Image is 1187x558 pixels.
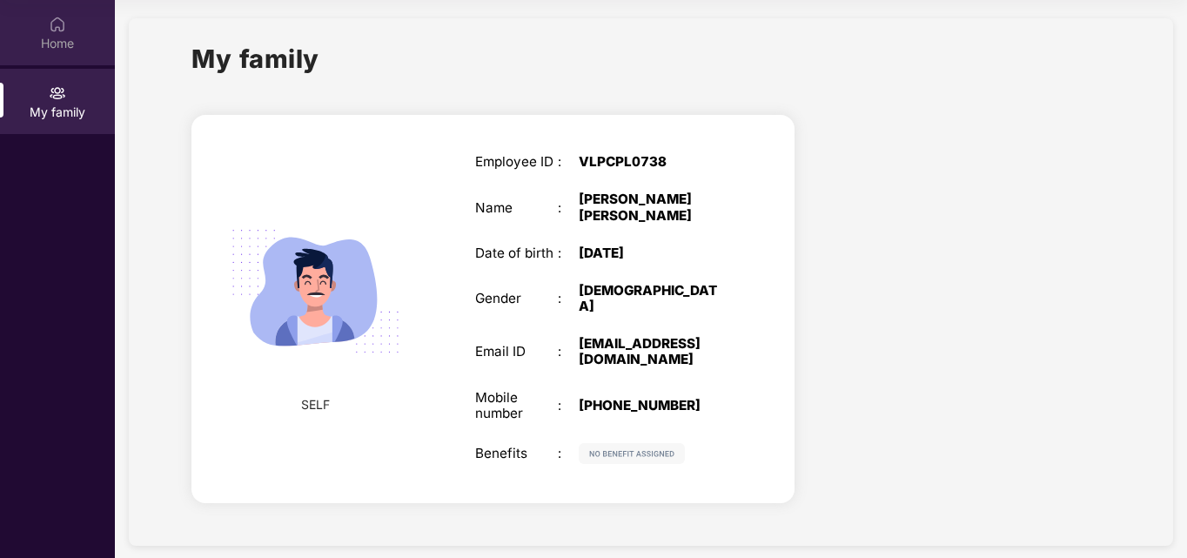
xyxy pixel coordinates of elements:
div: Employee ID [475,154,559,170]
div: [EMAIL_ADDRESS][DOMAIN_NAME] [579,336,724,367]
div: [DATE] [579,245,724,261]
div: [PHONE_NUMBER] [579,398,724,413]
div: Mobile number [475,390,559,421]
img: svg+xml;base64,PHN2ZyB4bWxucz0iaHR0cDovL3d3dy53My5vcmcvMjAwMC9zdmciIHdpZHRoPSIxMjIiIGhlaWdodD0iMj... [579,443,685,464]
div: : [558,446,579,461]
div: : [558,200,579,216]
div: VLPCPL0738 [579,154,724,170]
div: : [558,344,579,360]
div: : [558,398,579,413]
span: SELF [301,395,330,414]
div: : [558,291,579,306]
img: svg+xml;base64,PHN2ZyB4bWxucz0iaHR0cDovL3d3dy53My5vcmcvMjAwMC9zdmciIHdpZHRoPSIyMjQiIGhlaWdodD0iMT... [211,187,419,395]
div: Date of birth [475,245,559,261]
img: svg+xml;base64,PHN2ZyB3aWR0aD0iMjAiIGhlaWdodD0iMjAiIHZpZXdCb3g9IjAgMCAyMCAyMCIgZmlsbD0ibm9uZSIgeG... [49,84,66,102]
img: svg+xml;base64,PHN2ZyBpZD0iSG9tZSIgeG1sbnM9Imh0dHA6Ly93d3cudzMub3JnLzIwMDAvc3ZnIiB3aWR0aD0iMjAiIG... [49,16,66,33]
div: Name [475,200,559,216]
div: [PERSON_NAME] [PERSON_NAME] [579,192,724,223]
div: : [558,154,579,170]
div: Benefits [475,446,559,461]
div: Email ID [475,344,559,360]
div: [DEMOGRAPHIC_DATA] [579,283,724,314]
div: : [558,245,579,261]
h1: My family [191,39,319,78]
div: Gender [475,291,559,306]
